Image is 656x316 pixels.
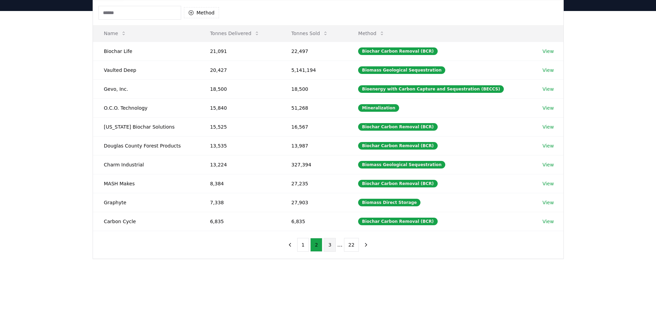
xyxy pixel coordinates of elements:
[280,212,347,231] td: 6,835
[199,61,280,79] td: 20,427
[199,42,280,61] td: 21,091
[280,117,347,136] td: 16,567
[542,218,554,225] a: View
[93,61,199,79] td: Vaulted Deep
[542,180,554,187] a: View
[358,66,445,74] div: Biomass Geological Sequestration
[199,117,280,136] td: 15,525
[360,238,372,252] button: next page
[93,193,199,212] td: Graphyte
[93,212,199,231] td: Carbon Cycle
[358,161,445,168] div: Biomass Geological Sequestration
[353,26,390,40] button: Method
[280,61,347,79] td: 5,141,194
[284,238,296,252] button: previous page
[199,98,280,117] td: 15,840
[324,238,336,252] button: 3
[358,85,504,93] div: Bioenergy with Carbon Capture and Sequestration (BECCS)
[542,86,554,92] a: View
[542,161,554,168] a: View
[297,238,309,252] button: 1
[93,79,199,98] td: Gevo, Inc.
[542,105,554,111] a: View
[358,104,399,112] div: Mineralization
[280,42,347,61] td: 22,497
[358,218,437,225] div: Biochar Carbon Removal (BCR)
[199,155,280,174] td: 13,224
[542,123,554,130] a: View
[93,117,199,136] td: [US_STATE] Biochar Solutions
[286,26,334,40] button: Tonnes Sold
[358,199,420,206] div: Biomass Direct Storage
[280,79,347,98] td: 18,500
[199,136,280,155] td: 13,535
[280,174,347,193] td: 27,235
[280,155,347,174] td: 327,394
[93,174,199,193] td: MASH Makes
[98,26,132,40] button: Name
[337,241,342,249] li: ...
[199,174,280,193] td: 8,384
[344,238,359,252] button: 22
[542,142,554,149] a: View
[184,7,219,18] button: Method
[199,212,280,231] td: 6,835
[93,98,199,117] td: O.C.O. Technology
[542,199,554,206] a: View
[542,48,554,55] a: View
[310,238,322,252] button: 2
[358,47,437,55] div: Biochar Carbon Removal (BCR)
[358,142,437,150] div: Biochar Carbon Removal (BCR)
[93,42,199,61] td: Biochar Life
[542,67,554,74] a: View
[199,193,280,212] td: 7,338
[205,26,265,40] button: Tonnes Delivered
[93,155,199,174] td: Charm Industrial
[358,180,437,187] div: Biochar Carbon Removal (BCR)
[199,79,280,98] td: 18,500
[358,123,437,131] div: Biochar Carbon Removal (BCR)
[280,193,347,212] td: 27,903
[280,136,347,155] td: 13,987
[280,98,347,117] td: 51,268
[93,136,199,155] td: Douglas County Forest Products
